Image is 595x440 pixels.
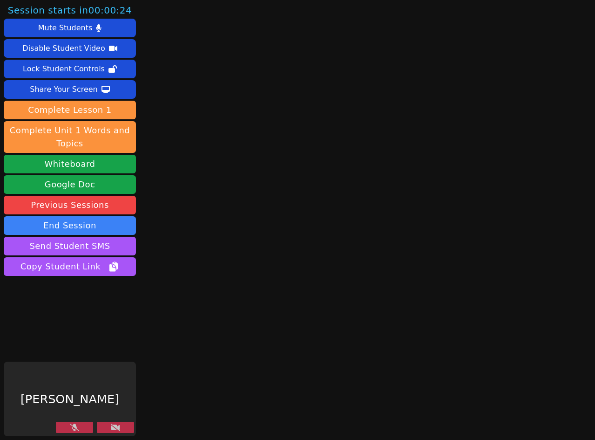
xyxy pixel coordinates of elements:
[4,60,136,78] button: Lock Student Controls
[4,101,136,119] button: Complete Lesson 1
[38,21,92,35] div: Mute Students
[8,4,132,17] span: Session starts in
[20,260,119,273] span: Copy Student Link
[4,237,136,255] button: Send Student SMS
[4,39,136,58] button: Disable Student Video
[4,216,136,235] button: End Session
[4,80,136,99] button: Share Your Screen
[22,41,105,56] div: Disable Student Video
[4,175,136,194] a: Google Doc
[4,155,136,173] button: Whiteboard
[4,19,136,37] button: Mute Students
[4,196,136,214] a: Previous Sessions
[4,362,136,436] div: [PERSON_NAME]
[88,5,132,16] time: 00:00:24
[4,121,136,153] button: Complete Unit 1 Words and Topics
[30,82,98,97] div: Share Your Screen
[23,62,105,76] div: Lock Student Controls
[4,257,136,276] button: Copy Student Link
